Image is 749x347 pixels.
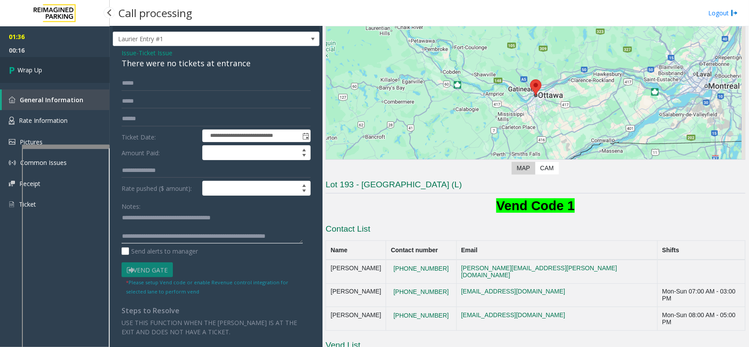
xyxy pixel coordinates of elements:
[326,260,386,283] td: [PERSON_NAME]
[708,8,738,18] a: Logout
[662,312,740,326] div: Mon-Sun 08:00 AM - 05:00 PM
[122,48,136,57] span: Issue
[122,307,311,315] h4: Steps to Resolve
[9,159,16,166] img: 'icon'
[298,153,310,160] span: Decrease value
[535,162,559,175] label: CAM
[298,181,310,188] span: Increase value
[122,262,173,277] button: Vend Gate
[461,288,565,295] a: [EMAIL_ADDRESS][DOMAIN_NAME]
[20,158,67,167] span: Common Issues
[391,265,452,273] button: [PHONE_NUMBER]
[391,312,452,320] button: [PHONE_NUMBER]
[391,288,452,296] button: [PHONE_NUMBER]
[119,145,200,160] label: Amount Paid:
[119,129,200,143] label: Ticket Date:
[301,130,310,142] span: Toggle popup
[298,188,310,195] span: Decrease value
[298,146,310,153] span: Increase value
[456,241,657,260] th: Email
[126,279,288,295] small: Please setup Vend code or enable Revenue control integration for selected lane to perform vend
[326,283,386,307] td: [PERSON_NAME]
[19,200,36,208] span: Ticket
[461,311,565,318] a: [EMAIL_ADDRESS][DOMAIN_NAME]
[9,181,15,186] img: 'icon'
[136,49,172,57] span: -
[496,198,575,213] b: Vend Code 1
[113,32,278,46] span: Laurier Entry #1
[9,139,15,145] img: 'icon'
[326,223,745,237] h3: Contact List
[122,57,311,69] div: There were no tickets at entrance
[461,265,617,279] a: [PERSON_NAME][EMAIL_ADDRESS][PERSON_NAME][DOMAIN_NAME]
[20,138,43,146] span: Pictures
[326,307,386,331] td: [PERSON_NAME]
[9,117,14,125] img: 'icon'
[512,162,535,175] label: Map
[114,2,197,24] h3: Call processing
[19,179,40,188] span: Receipt
[122,199,140,211] label: Notes:
[731,8,738,18] img: logout
[18,65,42,75] span: Wrap Up
[386,241,456,260] th: Contact number
[2,89,110,110] a: General Information
[19,116,68,125] span: Rate Information
[326,179,745,193] h3: Lot 193 - [GEOGRAPHIC_DATA] (L)
[9,200,14,208] img: 'icon'
[119,181,200,196] label: Rate pushed ($ amount):
[326,241,386,260] th: Name
[530,79,541,96] div: 407 Laurier Avenue West, Ottawa, ON
[20,96,83,104] span: General Information
[122,247,198,256] label: Send alerts to manager
[139,48,172,57] span: Ticket Issue
[9,97,15,103] img: 'icon'
[657,241,745,260] th: Shifts
[662,288,740,302] div: Mon-Sun 07:00 AM - 03:00 PM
